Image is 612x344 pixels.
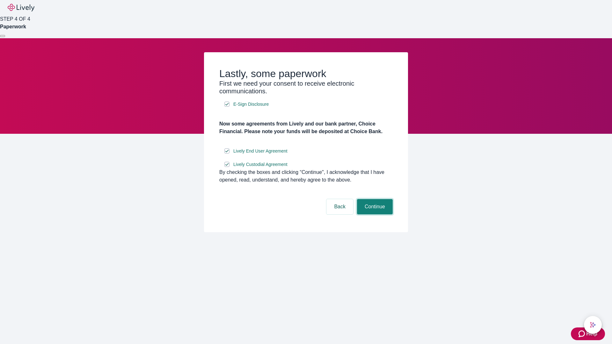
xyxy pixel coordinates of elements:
[219,68,393,80] h2: Lastly, some paperwork
[232,161,289,168] a: e-sign disclosure document
[233,148,288,154] span: Lively End User Agreement
[232,147,289,155] a: e-sign disclosure document
[8,4,34,11] img: Lively
[219,80,393,95] h3: First we need your consent to receive electronic communications.
[233,161,288,168] span: Lively Custodial Agreement
[232,100,270,108] a: e-sign disclosure document
[579,330,586,338] svg: Zendesk support icon
[219,168,393,184] div: By checking the boxes and clicking “Continue", I acknowledge that I have opened, read, understand...
[571,327,605,340] button: Zendesk support iconHelp
[584,316,602,334] button: chat
[590,322,596,328] svg: Lively AI Assistant
[233,101,269,108] span: E-Sign Disclosure
[219,120,393,135] h4: Now some agreements from Lively and our bank partner, Choice Financial. Please note your funds wi...
[586,330,597,338] span: Help
[357,199,393,214] button: Continue
[326,199,353,214] button: Back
